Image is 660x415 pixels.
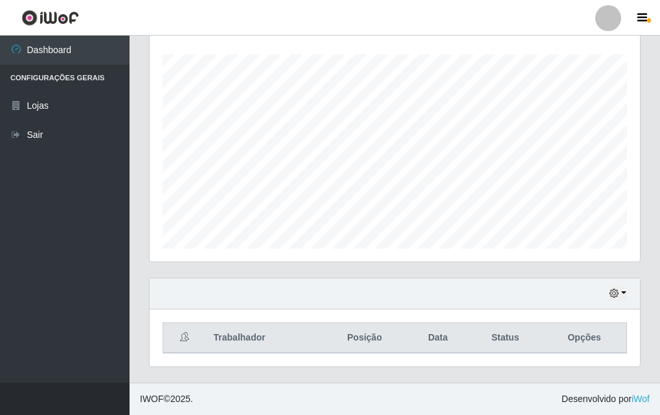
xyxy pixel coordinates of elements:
[321,323,407,353] th: Posição
[542,323,626,353] th: Opções
[408,323,468,353] th: Data
[562,392,650,406] span: Desenvolvido por
[632,394,650,404] a: iWof
[21,10,79,26] img: CoreUI Logo
[140,394,164,404] span: IWOF
[468,323,543,353] th: Status
[140,392,193,406] span: © 2025 .
[206,323,322,353] th: Trabalhador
